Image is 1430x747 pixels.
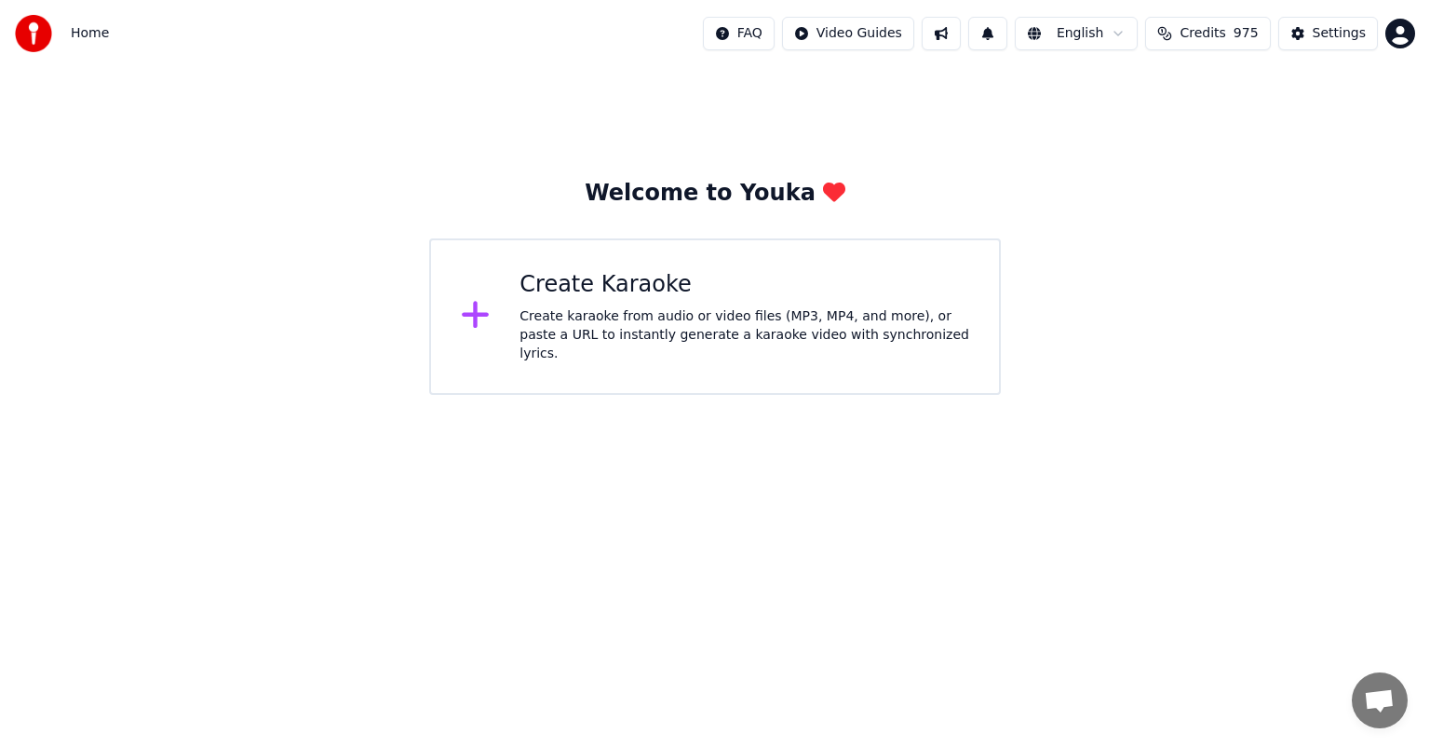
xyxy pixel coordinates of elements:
[1234,24,1259,43] span: 975
[519,307,969,363] div: Create karaoke from audio or video files (MP3, MP4, and more), or paste a URL to instantly genera...
[71,24,109,43] nav: breadcrumb
[519,270,969,300] div: Create Karaoke
[71,24,109,43] span: Home
[1278,17,1378,50] button: Settings
[1352,672,1408,728] a: Open chat
[782,17,914,50] button: Video Guides
[1180,24,1225,43] span: Credits
[585,179,845,209] div: Welcome to Youka
[703,17,775,50] button: FAQ
[15,15,52,52] img: youka
[1145,17,1270,50] button: Credits975
[1313,24,1366,43] div: Settings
